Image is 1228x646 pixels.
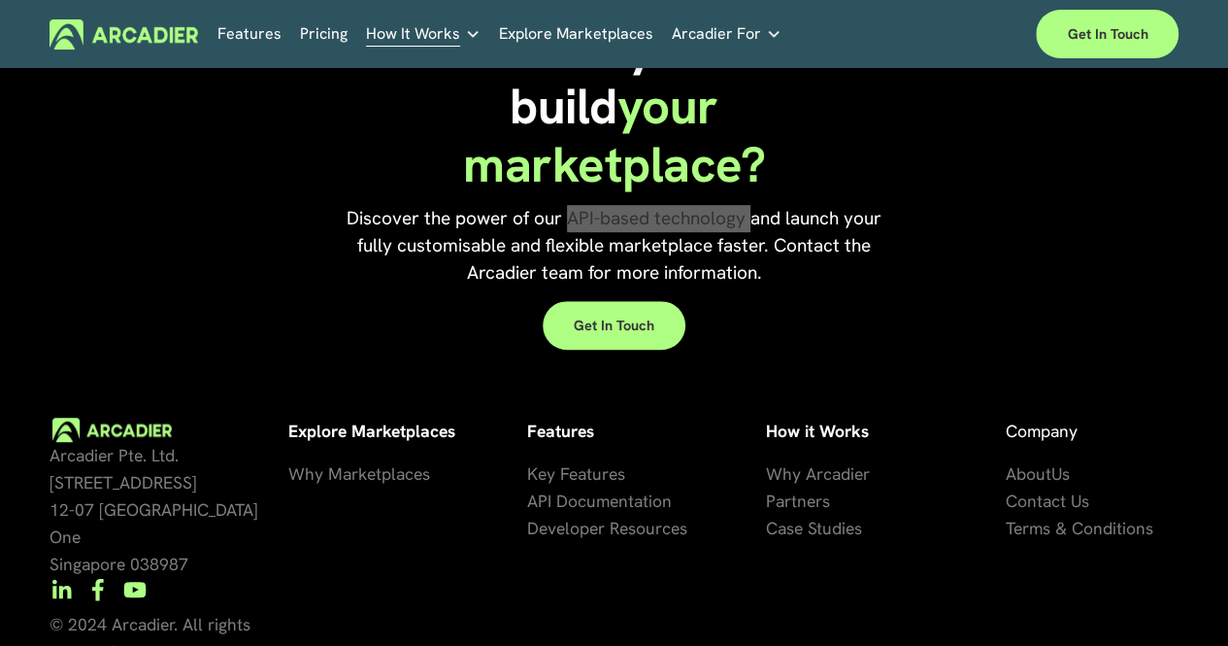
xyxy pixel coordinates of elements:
a: Key Features [527,460,625,488]
a: Developer Resources [527,515,687,542]
span: Arcadier For [672,20,761,48]
span: Company [1005,420,1077,442]
a: folder dropdown [366,19,481,50]
span: Why Marketplaces [288,462,430,485]
span: Terms & Conditions [1005,517,1152,539]
span: Discover the power of our API-based technology and launch your fully customisable and flexible ma... [347,206,886,285]
span: P [766,490,776,512]
span: Us [1050,462,1069,485]
a: folder dropdown [672,19,781,50]
iframe: Chat Widget [1131,553,1228,646]
a: Terms & Conditions [1005,515,1152,542]
a: Explore Marketplaces [499,19,653,50]
span: Key Features [527,462,625,485]
span: se Studies [786,517,862,539]
span: Contact Us [1005,490,1088,512]
strong: Explore Marketplaces [288,420,455,442]
span: artners [776,490,830,512]
a: artners [776,488,830,515]
span: How It Works [366,20,460,48]
a: Ca [766,515,786,542]
a: About [1005,460,1050,488]
a: Features [217,19,282,50]
a: LinkedIn [50,578,73,601]
a: P [766,488,776,515]
a: Why Marketplaces [288,460,430,488]
span: Why Arcadier [766,462,870,485]
a: YouTube [123,578,147,601]
strong: Features [527,420,594,442]
a: Facebook [86,578,110,601]
a: Get in touch [543,301,685,350]
h1: your marketplace? [426,18,803,193]
a: Get in touch [1036,10,1178,58]
span: Developer Resources [527,517,687,539]
a: Pricing [300,19,348,50]
span: Arcadier Pte. Ltd. [STREET_ADDRESS] 12-07 [GEOGRAPHIC_DATA] One Singapore 038987 [50,444,263,575]
a: se Studies [786,515,862,542]
span: Ca [766,517,786,539]
a: Contact Us [1005,488,1088,515]
img: Arcadier [50,19,198,50]
span: About [1005,462,1050,485]
a: API Documentation [527,488,672,515]
span: Ready to build [510,16,722,138]
span: API Documentation [527,490,672,512]
a: Why Arcadier [766,460,870,488]
strong: How it Works [766,420,869,442]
